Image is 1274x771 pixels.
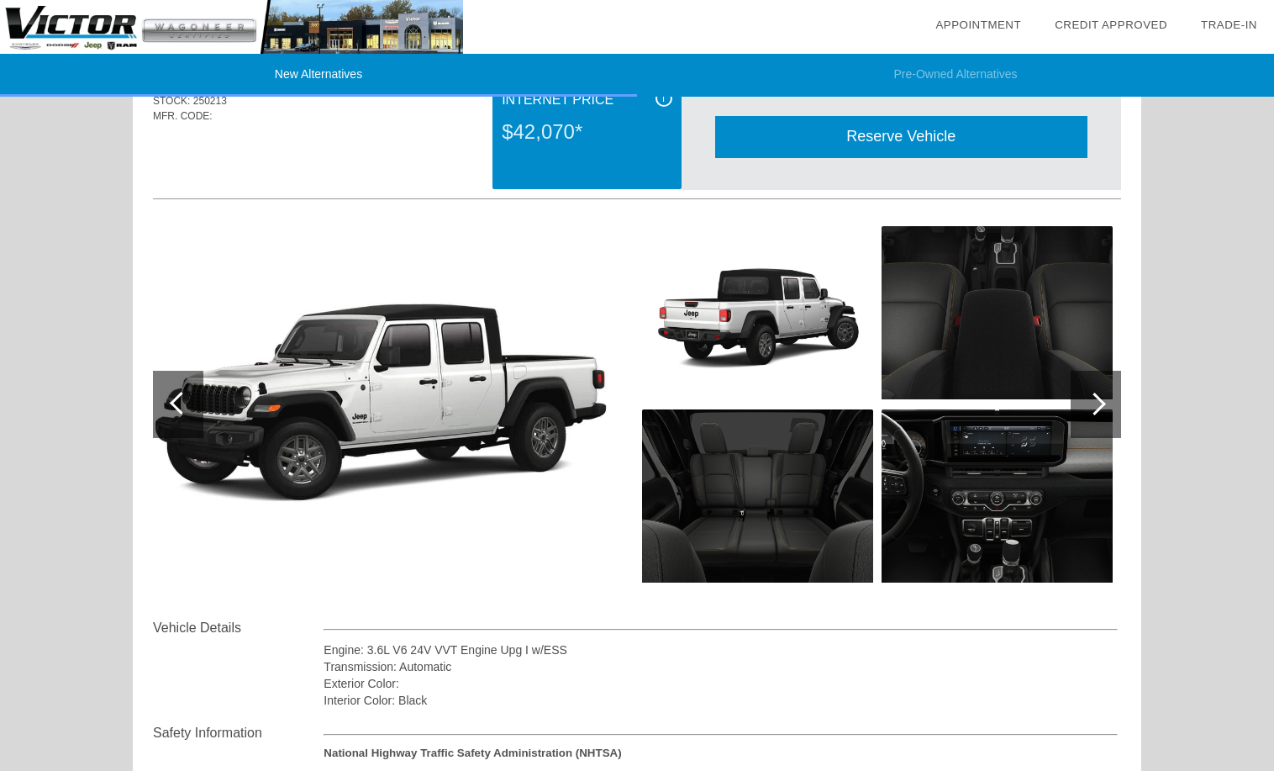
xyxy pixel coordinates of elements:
div: Interior Color: Black [324,692,1118,709]
div: Quoted on [DATE] 6:22:17 AM [153,149,1121,176]
a: Credit Approved [1055,18,1167,31]
img: F99Lu-20250725014011.jpeg [882,226,1113,399]
img: P7NVY-20250725014013.png [882,409,1113,583]
div: Reserve Vehicle [715,116,1087,157]
a: Trade-In [1201,18,1257,31]
div: Exterior Color: [324,675,1118,692]
li: Pre-Owned Alternatives [637,54,1274,97]
strong: National Highway Traffic Safety Administration (NHTSA) [324,747,621,759]
img: uCGKn-20250725014007.jpeg [153,228,629,581]
div: Transmission: Automatic [324,658,1118,675]
span: MFR. CODE: [153,110,213,122]
div: Engine: 3.6L V6 24V VVT Engine Upg I w/ESS [324,642,1118,658]
div: Safety Information [153,723,324,743]
img: kljTN-20250725014008.jpeg [642,226,873,399]
div: $42,070* [502,110,671,154]
a: Appointment [935,18,1021,31]
div: Vehicle Details [153,618,324,638]
img: ebAoK-20250725014010.png [642,409,873,583]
